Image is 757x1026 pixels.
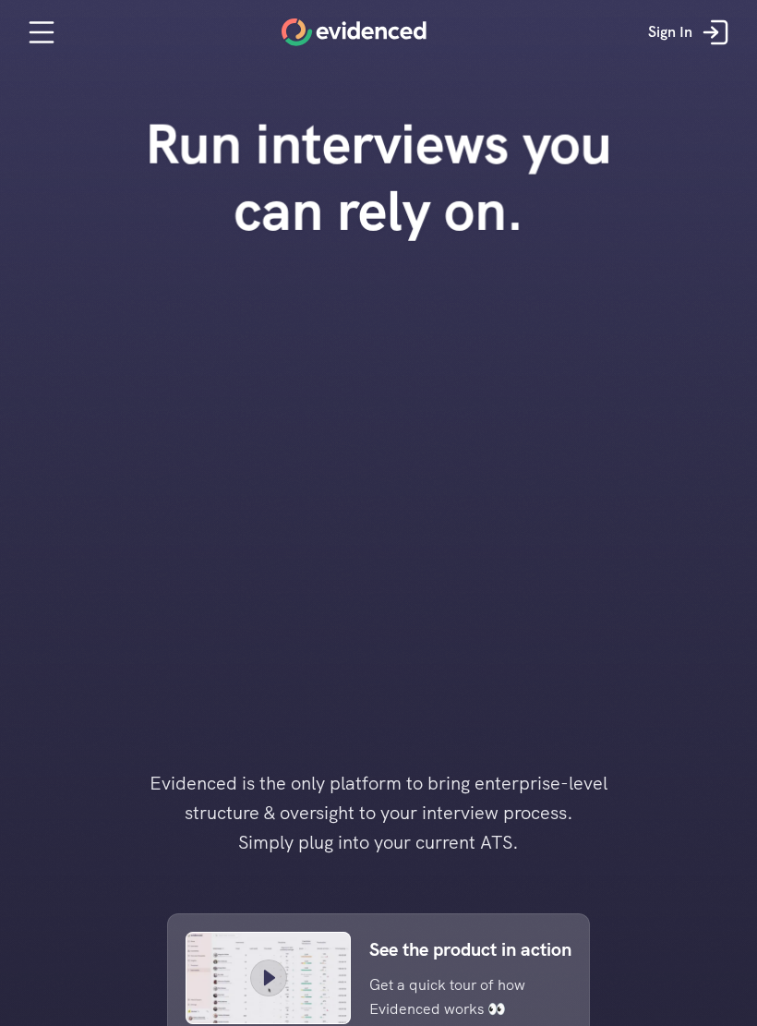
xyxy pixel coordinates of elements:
[648,20,692,44] p: Sign In
[114,111,643,244] h1: Run interviews you can rely on.
[369,935,571,964] p: See the product in action
[282,18,427,46] a: Home
[120,768,637,857] h4: Evidenced is the only platform to bring enterprise-level structure & oversight to your interview ...
[634,5,748,60] a: Sign In
[369,973,544,1020] p: Get a quick tour of how Evidenced works 👀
